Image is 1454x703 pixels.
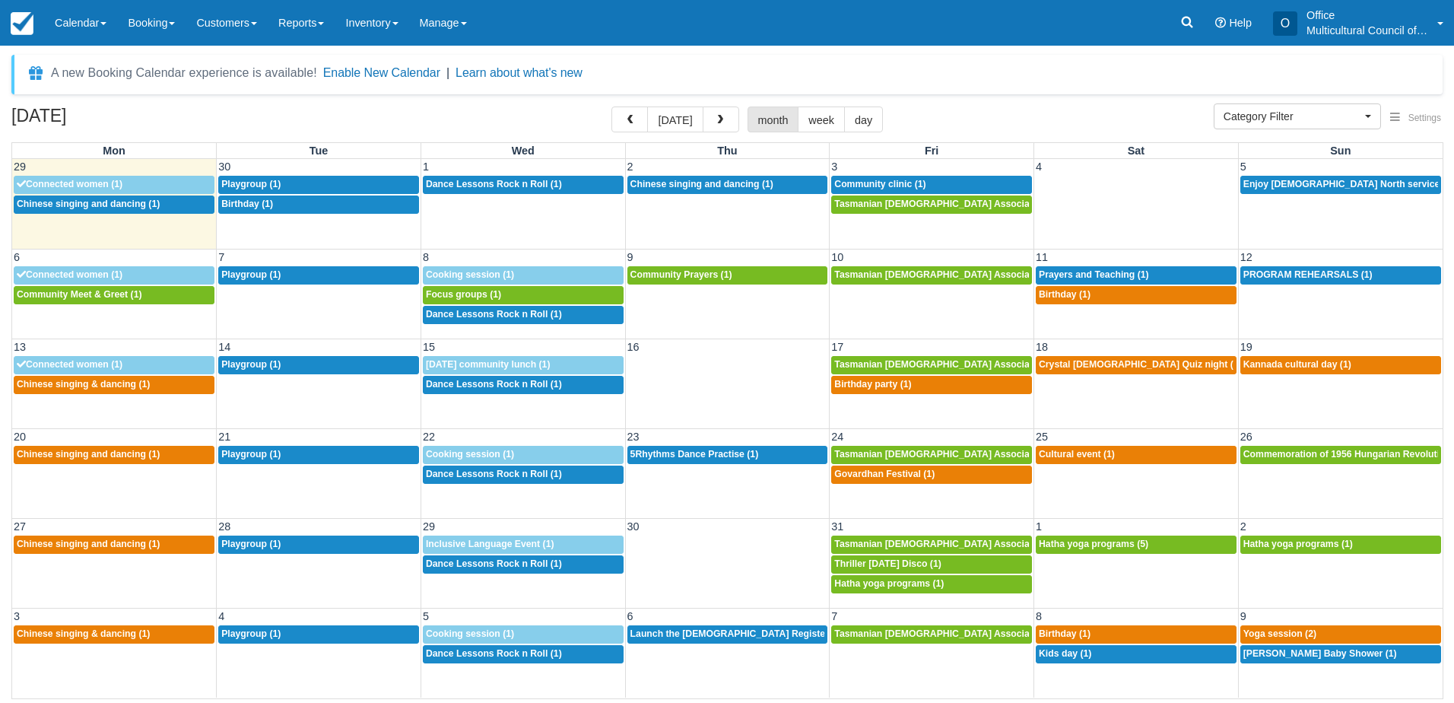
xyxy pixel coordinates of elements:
a: Yoga session (2) [1240,625,1441,644]
a: Playgroup (1) [218,446,419,464]
span: Connected women (1) [17,269,122,280]
span: Tue [310,145,329,157]
a: Prayers and Teaching (1) [1036,266,1237,285]
a: Cultural event (1) [1036,446,1237,464]
a: Dance Lessons Rock n Roll (1) [423,466,624,484]
span: 9 [1239,610,1248,622]
span: Fri [925,145,938,157]
span: Hatha yoga programs (5) [1039,539,1148,549]
a: Tasmanian [DEMOGRAPHIC_DATA] Association -Weekly Praying (1) [831,536,1032,554]
a: Birthday (1) [1036,286,1237,304]
a: Learn about what's new [456,66,583,79]
span: Playgroup (1) [221,179,281,189]
span: 3 [830,161,839,173]
span: Playgroup (1) [221,359,281,370]
span: 5 [1239,161,1248,173]
span: Tasmanian [DEMOGRAPHIC_DATA] Association -Weekly Praying (1) [834,199,1135,209]
span: 4 [217,610,226,622]
span: Hatha yoga programs (1) [834,578,944,589]
a: Tasmanian [DEMOGRAPHIC_DATA] Association -Weekly Praying (1) [831,446,1032,464]
span: 30 [626,520,641,533]
a: Focus groups (1) [423,286,624,304]
span: Mon [103,145,125,157]
span: 11 [1034,251,1049,263]
a: Chinese singing and dancing (1) [14,196,214,214]
span: 6 [626,610,635,622]
span: 23 [626,431,641,443]
span: 13 [12,341,27,353]
span: Community clinic (1) [834,179,925,189]
span: Playgroup (1) [221,539,281,549]
a: Inclusive Language Event (1) [423,536,624,554]
a: [DATE] community lunch (1) [423,356,624,374]
span: 18 [1034,341,1049,353]
a: Tasmanian [DEMOGRAPHIC_DATA] Association -Weekly Praying (1) [831,625,1032,644]
span: Chinese singing & dancing (1) [17,379,150,390]
a: Playgroup (1) [218,266,419,285]
span: Crystal [DEMOGRAPHIC_DATA] Quiz night (2) [1039,359,1242,370]
a: [PERSON_NAME] Baby Shower (1) [1240,645,1441,663]
span: Tasmanian [DEMOGRAPHIC_DATA] Association -Weekly Praying (1) [834,269,1135,280]
span: 31 [830,520,845,533]
a: Playgroup (1) [218,176,419,194]
p: Office [1306,8,1428,23]
span: Birthday (1) [1039,628,1090,639]
a: Connected women (1) [14,356,214,374]
span: Community Prayers (1) [630,269,732,280]
span: Help [1229,17,1252,29]
span: Chinese singing and dancing (1) [17,199,160,209]
span: Sat [1128,145,1144,157]
span: Birthday (1) [1039,289,1090,300]
span: 5 [421,610,430,622]
button: Category Filter [1214,103,1381,129]
span: 30 [217,161,232,173]
button: [DATE] [647,107,703,132]
span: 24 [830,431,845,443]
span: Dance Lessons Rock n Roll (1) [426,469,562,479]
span: Chinese singing and dancing (1) [630,179,773,189]
span: PROGRAM REHEARSALS (1) [1243,269,1373,280]
span: 9 [626,251,635,263]
span: 10 [830,251,845,263]
a: Kids day (1) [1036,645,1237,663]
div: A new Booking Calendar experience is available! [51,64,317,82]
span: Launch the [DEMOGRAPHIC_DATA] Register Tasmania Chapter. (2) [630,628,928,639]
span: Cooking session (1) [426,449,514,460]
span: Tasmanian [DEMOGRAPHIC_DATA] Association -Weekly Praying (1) [834,628,1135,639]
span: Chinese singing and dancing (1) [17,539,160,549]
span: 26 [1239,431,1254,443]
button: month [748,107,799,132]
span: Cooking session (1) [426,628,514,639]
a: Enjoy [DEMOGRAPHIC_DATA] North service (3) [1240,176,1441,194]
a: Launch the [DEMOGRAPHIC_DATA] Register Tasmania Chapter. (2) [627,625,828,644]
span: Playgroup (1) [221,628,281,639]
span: 2 [1239,520,1248,533]
span: Settings [1408,113,1441,123]
span: Category Filter [1224,109,1361,124]
span: Hatha yoga programs (1) [1243,539,1353,549]
span: Dance Lessons Rock n Roll (1) [426,309,562,320]
span: 14 [217,341,232,353]
a: Dance Lessons Rock n Roll (1) [423,176,624,194]
a: Tasmanian [DEMOGRAPHIC_DATA] Association -Weekly Praying (1) [831,196,1032,214]
a: Community Prayers (1) [627,266,828,285]
a: Chinese singing & dancing (1) [14,625,214,644]
a: Chinese singing and dancing (1) [14,446,214,464]
a: Playgroup (1) [218,356,419,374]
span: 5Rhythms Dance Practise (1) [630,449,759,460]
span: Thu [717,145,737,157]
span: 2 [626,161,635,173]
a: Birthday (1) [1036,625,1237,644]
span: 19 [1239,341,1254,353]
a: Birthday party (1) [831,376,1032,394]
a: Playgroup (1) [218,536,419,554]
a: Chinese singing and dancing (1) [627,176,828,194]
a: Cooking session (1) [423,266,624,285]
span: Cultural event (1) [1039,449,1115,460]
span: Birthday (1) [221,199,273,209]
span: 3 [12,610,21,622]
span: | [446,66,449,79]
button: day [844,107,883,132]
span: Tasmanian [DEMOGRAPHIC_DATA] Association -Weekly Praying (1) [834,359,1135,370]
span: Tasmanian [DEMOGRAPHIC_DATA] Association -Weekly Praying (1) [834,449,1135,460]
